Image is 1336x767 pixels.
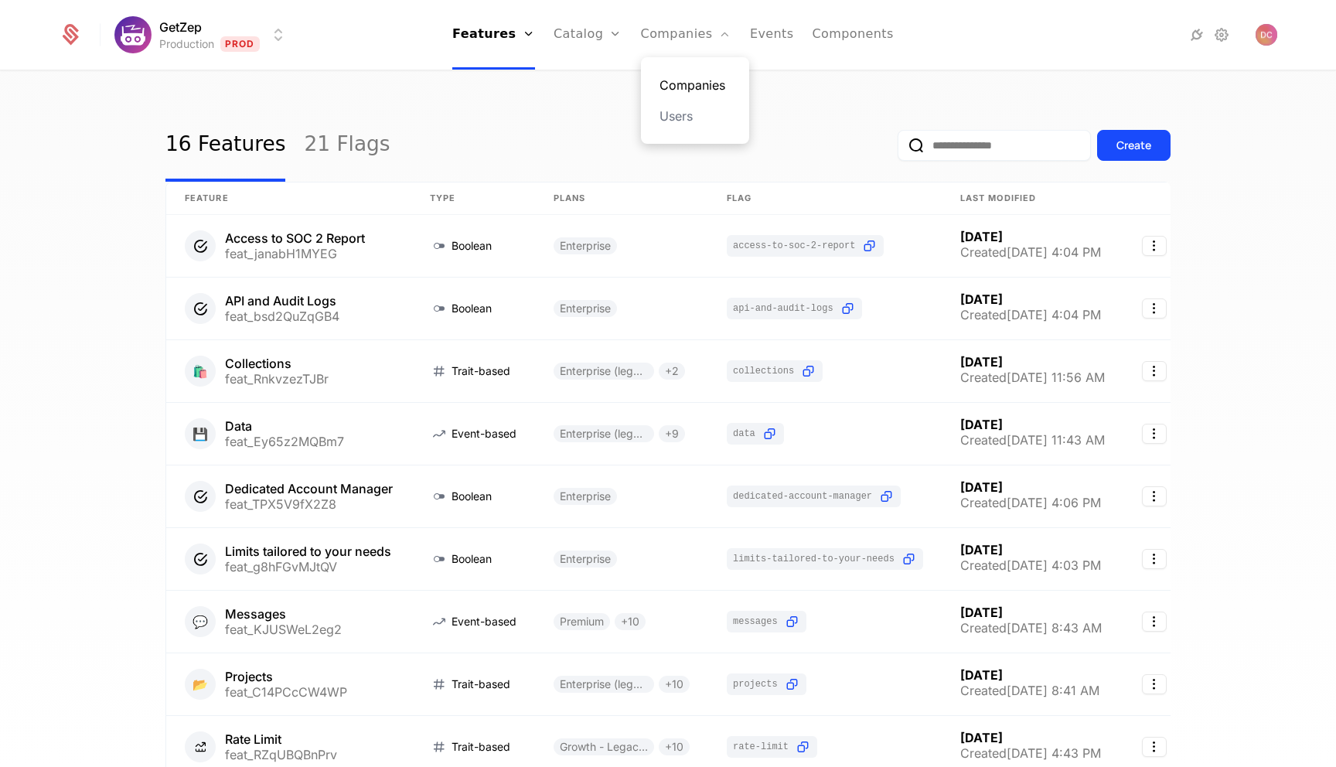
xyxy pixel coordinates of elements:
[1256,24,1277,46] button: Open user button
[166,182,411,215] th: Feature
[1142,424,1167,444] button: Select action
[708,182,942,215] th: Flag
[1142,361,1167,381] button: Select action
[165,109,285,182] a: 16 Features
[159,18,202,36] span: GetZep
[411,182,535,215] th: Type
[220,36,260,52] span: Prod
[1142,236,1167,256] button: Select action
[114,16,152,53] img: GetZep
[659,76,731,94] a: Companies
[1142,612,1167,632] button: Select action
[535,182,708,215] th: Plans
[1142,486,1167,506] button: Select action
[1256,24,1277,46] img: Daniel Chalef
[1142,674,1167,694] button: Select action
[304,109,390,182] a: 21 Flags
[1142,298,1167,319] button: Select action
[1188,26,1206,44] a: Integrations
[1142,737,1167,757] button: Select action
[1116,138,1151,153] div: Create
[1142,549,1167,569] button: Select action
[659,107,731,125] a: Users
[1212,26,1231,44] a: Settings
[119,18,288,52] button: Select environment
[159,36,214,52] div: Production
[1097,130,1171,161] button: Create
[942,182,1123,215] th: Last Modified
